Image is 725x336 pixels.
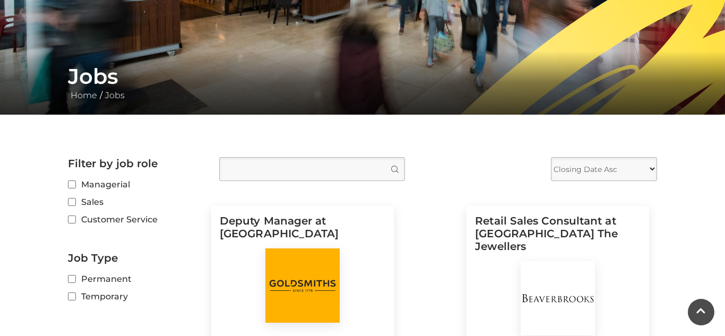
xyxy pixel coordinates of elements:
h5: Retail Sales Consultant at [GEOGRAPHIC_DATA] The Jewellers [475,214,641,261]
h1: Jobs [68,64,657,89]
label: Managerial [68,178,203,191]
label: Customer Service [68,213,203,226]
a: Home [68,90,100,100]
label: Permanent [68,272,203,286]
img: BeaverBrooks The Jewellers [521,261,595,335]
h2: Job Type [68,252,203,264]
h5: Deputy Manager at [GEOGRAPHIC_DATA] [220,214,385,248]
a: Jobs [102,90,127,100]
label: Sales [68,195,203,209]
img: Goldsmiths [265,248,340,323]
div: / [60,64,665,102]
h2: Filter by job role [68,157,203,170]
label: Temporary [68,290,203,303]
